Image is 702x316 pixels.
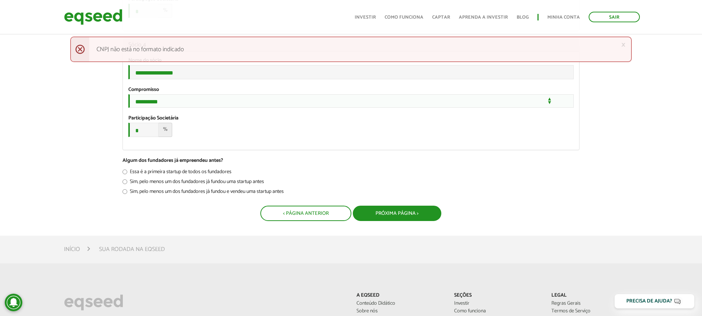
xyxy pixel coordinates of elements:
[260,206,351,221] button: < Página Anterior
[356,301,443,306] a: Conteúdo Didático
[551,293,638,299] p: Legal
[621,41,626,49] a: ×
[122,158,223,163] label: Algum dos fundadores já empreendeu antes?
[64,7,122,27] img: EqSeed
[589,12,640,22] a: Sair
[385,15,423,20] a: Como funciona
[122,189,284,197] label: Sim, pelo menos um dos fundadores já fundou e vendeu uma startup antes
[122,179,264,187] label: Sim, pelo menos um dos fundadores já fundou uma startup antes
[454,293,541,299] p: Seções
[356,309,443,314] a: Sobre nós
[70,37,632,62] div: CNPJ não está no formato indicado
[517,15,529,20] a: Blog
[459,15,508,20] a: Aprenda a investir
[432,15,450,20] a: Captar
[99,244,165,254] li: Sua rodada na EqSeed
[454,301,541,306] a: Investir
[551,301,638,306] a: Regras Gerais
[128,87,159,92] label: Compromisso
[454,309,541,314] a: Como funciona
[64,293,123,312] img: EqSeed Logo
[353,206,441,221] button: Próxima Página >
[64,247,80,252] a: Início
[122,170,231,177] label: Essa é a primeira startup de todos os fundadores
[547,15,580,20] a: Minha conta
[355,15,376,20] a: Investir
[159,123,172,137] span: %
[356,293,443,299] p: A EqSeed
[551,309,638,314] a: Termos de Serviço
[122,179,127,184] input: Sim, pelo menos um dos fundadores já fundou uma startup antes
[122,189,127,194] input: Sim, pelo menos um dos fundadores já fundou e vendeu uma startup antes
[128,116,178,121] label: Participação Societária
[122,170,127,174] input: Essa é a primeira startup de todos os fundadores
